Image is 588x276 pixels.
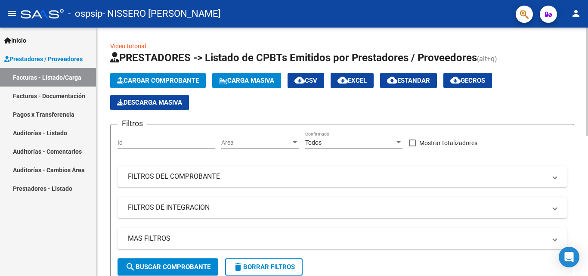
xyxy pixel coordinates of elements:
mat-icon: menu [7,8,17,19]
app-download-masive: Descarga masiva de comprobantes (adjuntos) [110,95,189,110]
button: Buscar Comprobante [118,258,218,276]
span: Area [221,139,291,146]
button: Descarga Masiva [110,95,189,110]
mat-icon: search [125,262,136,272]
h3: Filtros [118,118,147,130]
mat-expansion-panel-header: MAS FILTROS [118,228,567,249]
div: Open Intercom Messenger [559,247,579,267]
span: Prestadores / Proveedores [4,54,83,64]
span: - ospsip [68,4,102,23]
span: PRESTADORES -> Listado de CPBTs Emitidos por Prestadores / Proveedores [110,52,477,64]
button: Borrar Filtros [225,258,303,276]
span: Todos [305,139,322,146]
button: EXCEL [331,73,374,88]
mat-panel-title: FILTROS DE INTEGRACION [128,203,546,212]
mat-panel-title: FILTROS DEL COMPROBANTE [128,172,546,181]
mat-icon: cloud_download [337,75,348,85]
button: CSV [288,73,324,88]
span: Borrar Filtros [233,263,295,271]
span: Mostrar totalizadores [419,138,477,148]
span: EXCEL [337,77,367,84]
mat-icon: cloud_download [450,75,461,85]
mat-expansion-panel-header: FILTROS DEL COMPROBANTE [118,166,567,187]
mat-panel-title: MAS FILTROS [128,234,546,243]
span: Carga Masiva [219,77,274,84]
mat-icon: delete [233,262,243,272]
mat-expansion-panel-header: FILTROS DE INTEGRACION [118,197,567,218]
button: Estandar [380,73,437,88]
button: Cargar Comprobante [110,73,206,88]
span: Descarga Masiva [117,99,182,106]
span: - NISSERO [PERSON_NAME] [102,4,221,23]
span: Estandar [387,77,430,84]
span: (alt+q) [477,55,497,63]
span: Gecros [450,77,485,84]
span: Cargar Comprobante [117,77,199,84]
a: Video tutorial [110,43,146,50]
mat-icon: person [571,8,581,19]
button: Carga Masiva [212,73,281,88]
mat-icon: cloud_download [294,75,305,85]
span: CSV [294,77,317,84]
mat-icon: cloud_download [387,75,397,85]
span: Buscar Comprobante [125,263,210,271]
span: Inicio [4,36,26,45]
button: Gecros [443,73,492,88]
